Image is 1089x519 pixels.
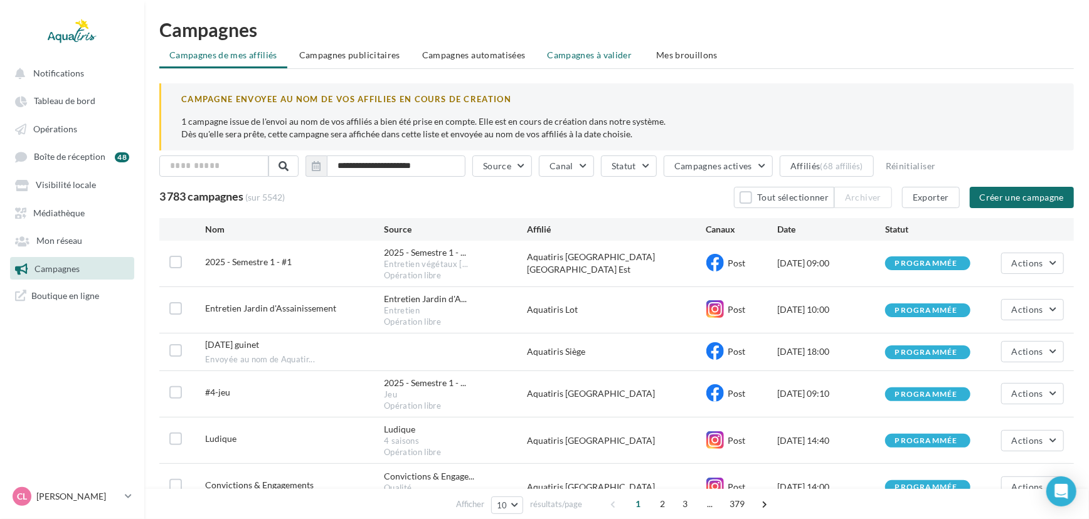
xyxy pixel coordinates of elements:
[31,290,99,301] span: Boutique en ligne
[181,93,1054,105] div: CAMPAGNE ENVOYEE AU NOM DE VOS AFFILIES EN COURS DE CREATION
[8,145,137,168] a: Boîte de réception 48
[902,187,960,208] button: Exporter
[472,155,532,177] button: Source
[728,481,746,492] span: Post
[527,303,706,316] div: Aquatiris Lot
[895,437,958,445] div: programmée
[497,500,507,510] span: 10
[1012,258,1043,268] span: Actions
[780,155,874,177] button: Affiliés(68 affiliés)
[664,155,773,177] button: Campagnes actives
[527,387,706,400] div: Aquatiris [GEOGRAPHIC_DATA]
[8,201,137,224] a: Médiathèque
[728,346,746,357] span: Post
[778,387,885,400] div: [DATE] 09:10
[970,187,1074,208] button: Créer une campagne
[1001,341,1064,362] button: Actions
[728,388,746,399] span: Post
[205,387,230,397] span: #4-jeu
[1012,435,1043,446] span: Actions
[17,490,27,503] span: CL
[1001,299,1064,320] button: Actions
[8,117,137,140] a: Opérations
[1001,383,1064,404] button: Actions
[706,223,778,236] div: Canaux
[384,305,527,317] div: Entretien
[205,480,314,490] span: Convictions & Engagements
[205,354,315,365] span: Envoyée au nom de Aquatir...
[205,339,259,350] span: 30/12/25 guinet
[33,207,85,218] span: Médiathèque
[491,496,523,514] button: 10
[8,285,137,307] a: Boutique en ligne
[384,470,474,483] span: Convictions & Engage...
[299,50,400,60] span: Campagnes publicitaires
[1001,476,1064,498] button: Actions
[728,304,746,315] span: Post
[1046,476,1076,506] div: Open Intercom Messenger
[384,389,527,401] div: Jeu
[527,251,706,276] div: Aquatiris [GEOGRAPHIC_DATA] [GEOGRAPHIC_DATA] Est
[384,447,527,458] div: Opération libre
[115,152,129,162] div: 48
[778,481,885,493] div: [DATE] 14:00
[205,256,292,267] span: 2025 - Semestre 1 - #1
[422,50,526,60] span: Campagnes automatisées
[778,303,885,316] div: [DATE] 10:00
[1001,430,1064,451] button: Actions
[36,180,96,191] span: Visibilité locale
[895,307,958,315] div: programmée
[778,223,885,236] div: Date
[384,259,468,270] span: Entretien végétaux [...
[8,229,137,251] a: Mon réseau
[36,490,120,503] p: [PERSON_NAME]
[384,377,466,389] span: 2025 - Semestre 1 - ...
[895,483,958,491] div: programmée
[821,161,863,171] div: (68 affiliés)
[676,494,696,514] span: 3
[1012,481,1043,492] span: Actions
[8,89,137,112] a: Tableau de bord
[8,173,137,196] a: Visibilité locale
[456,498,484,510] span: Afficher
[1001,253,1064,274] button: Actions
[895,349,958,357] div: programmée
[895,391,958,399] div: programmée
[205,303,336,313] span: Entretien Jardin d'Assainissement
[159,189,243,203] span: 3 783 campagnes
[34,152,105,162] span: Boîte de réception
[35,263,80,274] span: Campagnes
[384,436,527,447] div: 4 saisons
[384,483,527,494] div: Qualité
[527,434,706,447] div: Aquatiris [GEOGRAPHIC_DATA]
[1012,304,1043,315] span: Actions
[728,258,746,268] span: Post
[539,155,594,177] button: Canal
[384,270,527,281] div: Opération libre
[728,435,746,446] span: Post
[548,49,632,61] span: Campagnes à valider
[34,96,95,107] span: Tableau de bord
[601,155,657,177] button: Statut
[725,494,750,514] span: 379
[33,123,77,134] span: Opérations
[527,223,706,236] div: Affilié
[881,159,941,174] button: Réinitialiser
[33,68,84,78] span: Notifications
[734,187,834,208] button: Tout sélectionner
[885,223,992,236] div: Statut
[8,61,132,84] button: Notifications
[834,187,892,208] button: Archiver
[530,498,582,510] span: résultats/page
[527,345,706,358] div: Aquatiris Siège
[629,494,649,514] span: 1
[36,236,82,246] span: Mon réseau
[778,434,885,447] div: [DATE] 14:40
[778,345,885,358] div: [DATE] 18:00
[384,317,527,328] div: Opération libre
[245,192,285,202] span: (sur 5542)
[384,223,527,236] div: Source
[1012,346,1043,357] span: Actions
[674,160,752,171] span: Campagnes actives
[181,115,1054,140] p: 1 campagne issue de l'envoi au nom de vos affiliés a bien été prise en compte. Elle est en cours ...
